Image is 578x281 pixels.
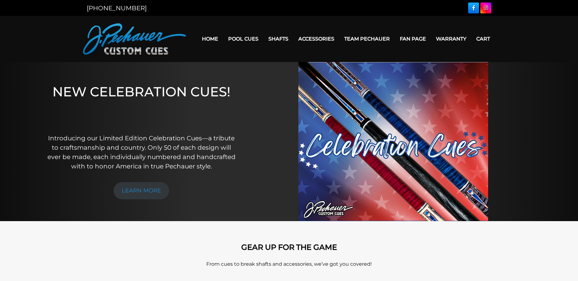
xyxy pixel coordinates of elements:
[263,31,293,47] a: Shafts
[197,31,223,47] a: Home
[114,182,169,199] a: LEARN MORE
[111,260,467,268] p: From cues to break shafts and accessories, we’ve got you covered!
[471,31,495,47] a: Cart
[431,31,471,47] a: Warranty
[47,133,236,171] p: Introducing our Limited Edition Celebration Cues—a tribute to craftsmanship and country. Only 50 ...
[87,4,147,12] a: [PHONE_NUMBER]
[83,23,186,55] img: Pechauer Custom Cues
[293,31,339,47] a: Accessories
[241,243,337,252] strong: GEAR UP FOR THE GAME
[223,31,263,47] a: Pool Cues
[395,31,431,47] a: Fan Page
[339,31,395,47] a: Team Pechauer
[47,84,236,125] h1: NEW CELEBRATION CUES!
